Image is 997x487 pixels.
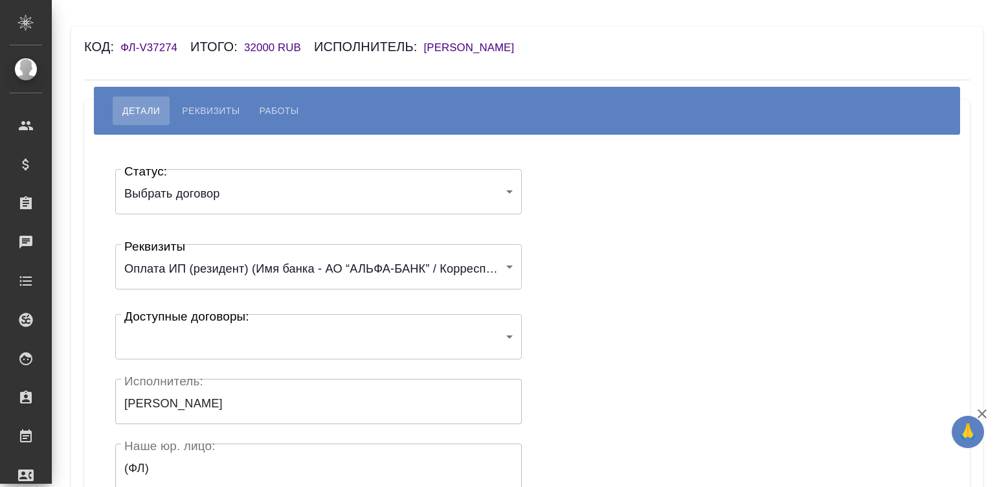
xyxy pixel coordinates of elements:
h6: ФЛ-V37274 [120,41,190,54]
a: [PERSON_NAME] [424,43,528,53]
span: Работы [260,103,299,119]
h6: [PERSON_NAME] [424,41,528,54]
span: 🙏 [957,418,979,446]
h6: 32000 RUB [244,41,314,54]
h6: Код: [84,40,120,54]
h6: Итого: [190,40,244,54]
h6: Исполнитель: [314,40,424,54]
span: Реквизиты [182,103,240,119]
div: Выбрать договор [115,176,522,214]
div: Оплата ИП (резидент) (Имя банка - АО “АЛЬФА-БАНК” / Корреспондентский счет - 30101810200000000593... [115,251,522,289]
span: Детали [122,103,160,119]
div: ​ [115,321,522,359]
button: 🙏 [952,416,984,448]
